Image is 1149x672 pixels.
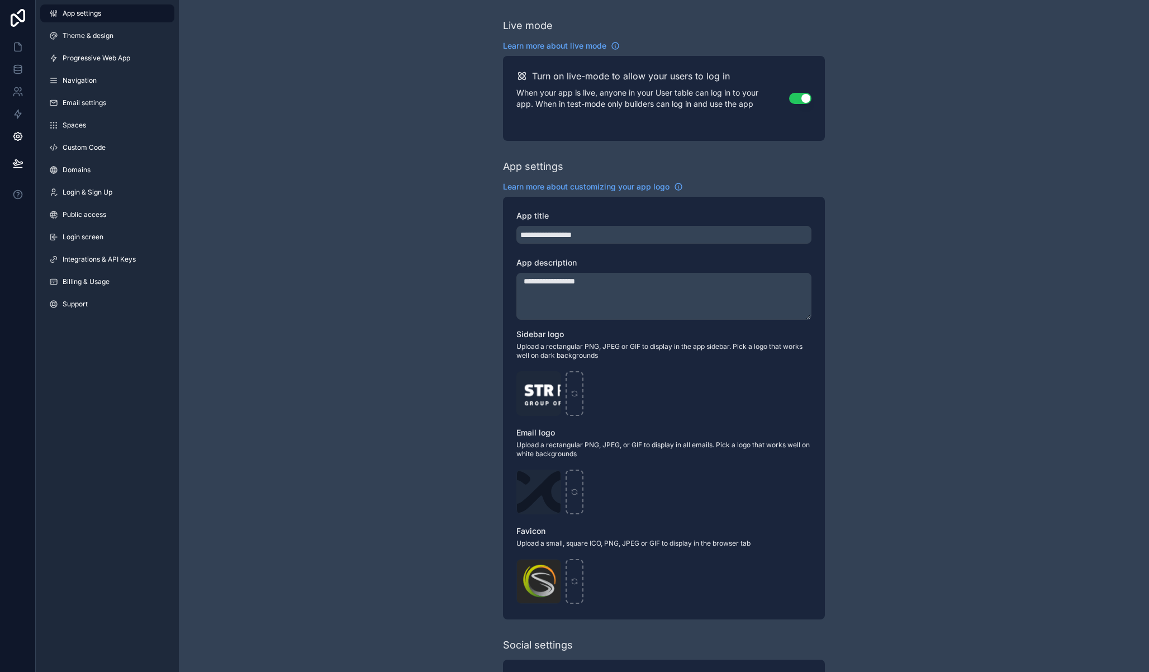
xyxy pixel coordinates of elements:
[40,161,174,179] a: Domains
[40,295,174,313] a: Support
[532,69,730,83] h2: Turn on live-mode to allow your users to log in
[40,206,174,224] a: Public access
[40,94,174,112] a: Email settings
[63,188,112,197] span: Login & Sign Up
[40,139,174,157] a: Custom Code
[516,428,555,437] span: Email logo
[516,441,811,458] span: Upload a rectangular PNG, JPEG, or GIF to display in all emails. Pick a logo that works well on w...
[503,181,683,192] a: Learn more about customizing your app logo
[40,49,174,67] a: Progressive Web App
[516,342,811,360] span: Upload a rectangular PNG, JPEG or GIF to display in the app sidebar. Pick a logo that works well ...
[516,258,577,267] span: App description
[63,54,130,63] span: Progressive Web App
[516,87,789,110] p: When your app is live, anyone in your User table can log in to your app. When in test-mode only b...
[63,143,106,152] span: Custom Code
[40,72,174,89] a: Navigation
[40,228,174,246] a: Login screen
[516,329,564,339] span: Sidebar logo
[503,159,563,174] div: App settings
[516,211,549,220] span: App title
[63,300,88,309] span: Support
[503,40,620,51] a: Learn more about live mode
[503,181,670,192] span: Learn more about customizing your app logo
[63,255,136,264] span: Integrations & API Keys
[503,18,553,34] div: Live mode
[63,210,106,219] span: Public access
[40,27,174,45] a: Theme & design
[63,31,113,40] span: Theme & design
[63,98,106,107] span: Email settings
[63,121,86,130] span: Spaces
[40,4,174,22] a: App settings
[516,526,545,536] span: Favicon
[40,183,174,201] a: Login & Sign Up
[63,9,101,18] span: App settings
[516,539,811,548] span: Upload a small, square ICO, PNG, JPEG or GIF to display in the browser tab
[40,250,174,268] a: Integrations & API Keys
[503,40,606,51] span: Learn more about live mode
[63,76,97,85] span: Navigation
[63,233,103,242] span: Login screen
[63,165,91,174] span: Domains
[503,637,573,653] div: Social settings
[40,273,174,291] a: Billing & Usage
[63,277,110,286] span: Billing & Usage
[40,116,174,134] a: Spaces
